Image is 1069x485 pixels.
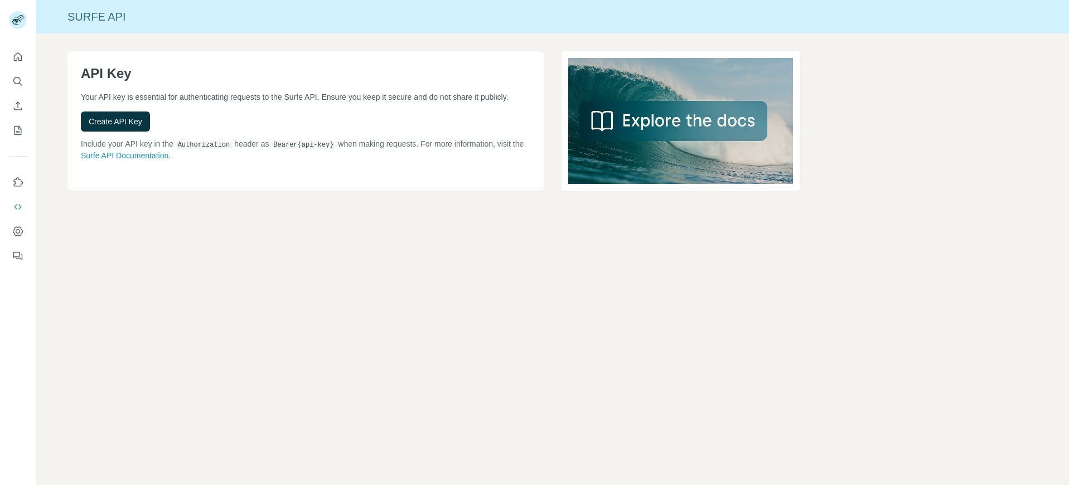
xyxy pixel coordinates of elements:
[36,9,1069,25] div: Surfe API
[9,197,27,217] button: Use Surfe API
[81,111,150,132] button: Create API Key
[9,246,27,266] button: Feedback
[89,116,142,127] span: Create API Key
[271,141,336,149] code: Bearer {api-key}
[9,120,27,140] button: My lists
[81,65,530,83] h1: API Key
[81,151,168,160] a: Surfe API Documentation
[81,138,530,161] p: Include your API key in the header as when making requests. For more information, visit the .
[9,47,27,67] button: Quick start
[9,96,27,116] button: Enrich CSV
[9,172,27,192] button: Use Surfe on LinkedIn
[9,71,27,91] button: Search
[9,221,27,241] button: Dashboard
[81,91,530,103] p: Your API key is essential for authenticating requests to the Surfe API. Ensure you keep it secure...
[176,141,233,149] code: Authorization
